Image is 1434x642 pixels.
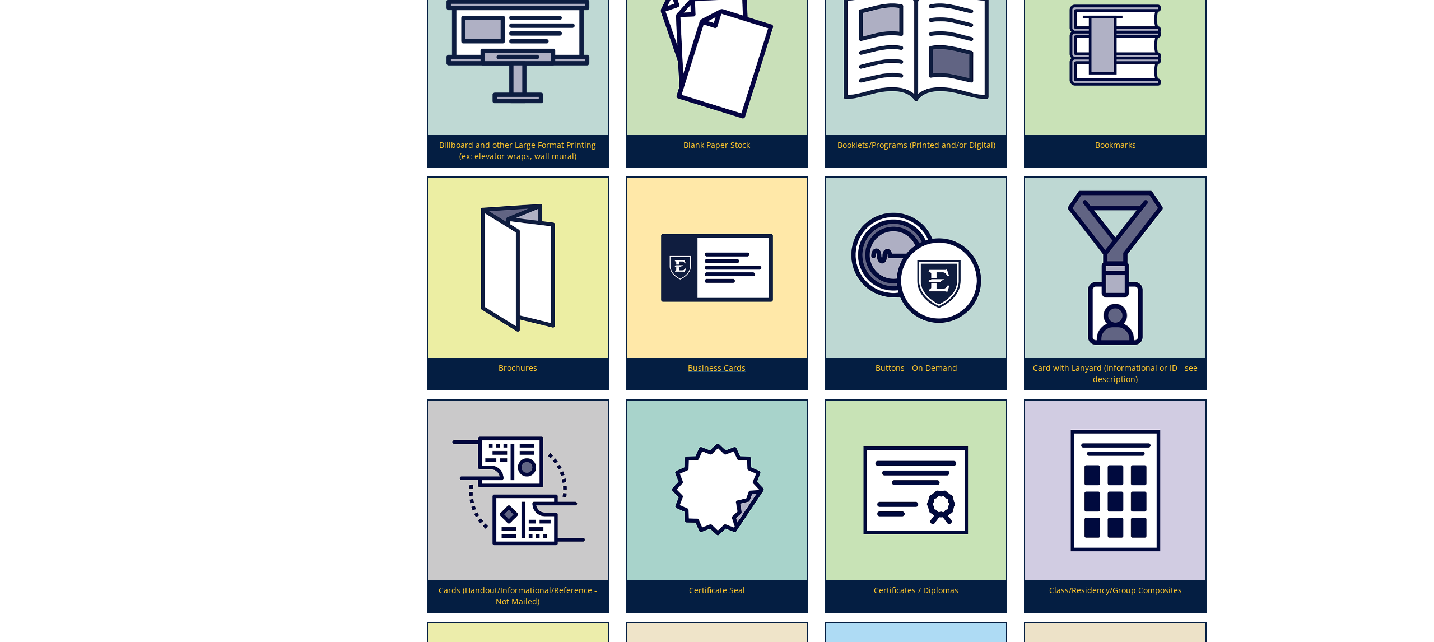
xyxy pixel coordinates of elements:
[1025,178,1205,389] a: Card with Lanyard (Informational or ID - see description)
[1025,401,1205,612] a: Class/Residency/Group Composites
[428,358,608,389] p: Brochures
[1025,178,1205,358] img: card%20with%20lanyard-64d29bdf945cd3.52638038.png
[428,178,608,389] a: Brochures
[627,401,807,612] a: Certificate Seal
[627,178,807,389] a: Business Cards
[428,580,608,612] p: Cards (Handout/Informational/Reference - Not Mailed)
[1025,135,1205,166] p: Bookmarks
[627,135,807,166] p: Blank Paper Stock
[627,580,807,612] p: Certificate Seal
[826,178,1007,358] img: buttons-6556850c435158.61892814.png
[826,135,1007,166] p: Booklets/Programs (Printed and/or Digital)
[826,178,1007,389] a: Buttons - On Demand
[627,178,807,358] img: business%20cards-655684f769de13.42776325.png
[428,178,608,358] img: brochures-655684ddc17079.69539308.png
[1025,358,1205,389] p: Card with Lanyard (Informational or ID - see description)
[428,401,608,581] img: index%20reference%20card%20art-5b7c246b46b985.83964793.png
[627,358,807,389] p: Business Cards
[826,401,1007,612] a: Certificates / Diplomas
[826,401,1007,581] img: certificates--diplomas-5a05f869a6b240.56065883.png
[428,401,608,612] a: Cards (Handout/Informational/Reference - Not Mailed)
[826,580,1007,612] p: Certificates / Diplomas
[428,135,608,166] p: Billboard and other Large Format Printing (ex: elevator wraps, wall mural)
[1025,580,1205,612] p: Class/Residency/Group Composites
[1025,401,1205,581] img: class-composites-59482f17003723.28248747.png
[627,401,807,581] img: certificateseal-5a9714020dc3f7.12157616.png
[826,358,1007,389] p: Buttons - On Demand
